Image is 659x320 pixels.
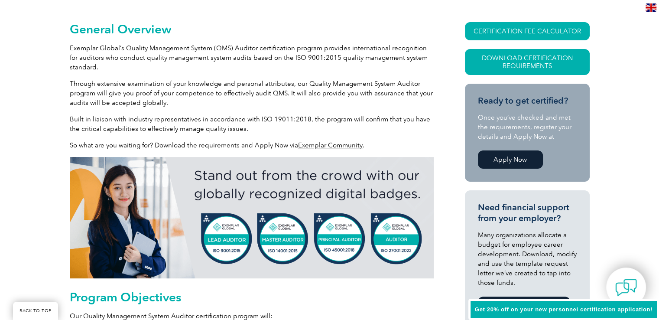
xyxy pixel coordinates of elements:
[70,290,434,304] h2: Program Objectives
[70,43,434,72] p: Exemplar Global’s Quality Management System (QMS) Auditor certification program provides internat...
[70,79,434,108] p: Through extensive examination of your knowledge and personal attributes, our Quality Management S...
[478,113,577,141] p: Once you’ve checked and met the requirements, register your details and Apply Now at
[646,3,656,12] img: en
[475,306,653,313] span: Get 20% off on your new personnel certification application!
[478,230,577,287] p: Many organizations allocate a budget for employee career development. Download, modify and use th...
[465,22,590,40] a: CERTIFICATION FEE CALCULATOR
[465,49,590,75] a: Download Certification Requirements
[70,114,434,134] p: Built in liaison with industry representatives in accordance with ISO 19011:2018, the program wil...
[615,277,637,298] img: contact-chat.png
[478,150,543,169] a: Apply Now
[298,141,363,149] a: Exemplar Community
[478,202,577,224] h3: Need financial support from your employer?
[478,95,577,106] h3: Ready to get certified?
[70,157,434,278] img: badges
[70,140,434,150] p: So what are you waiting for? Download the requirements and Apply Now via .
[13,302,58,320] a: BACK TO TOP
[478,297,570,315] a: Download Template
[70,22,434,36] h2: General Overview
